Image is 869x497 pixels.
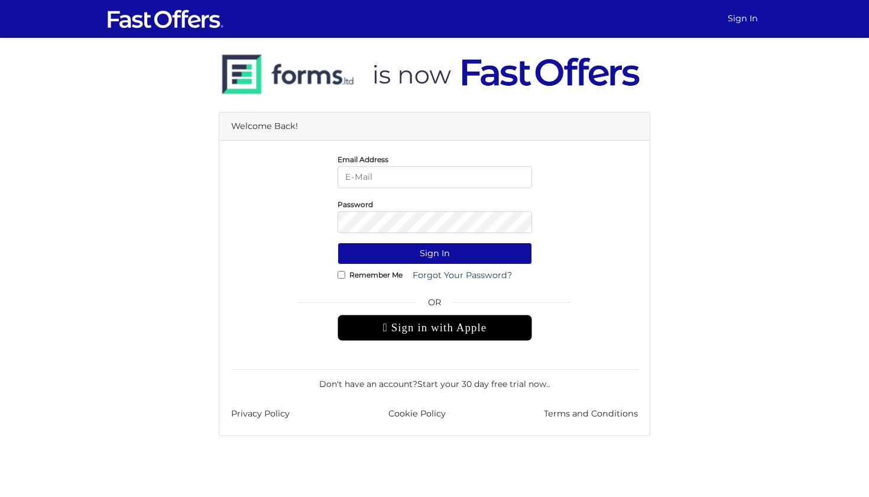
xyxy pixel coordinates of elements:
button: Sign In [338,243,532,264]
label: Email Address [338,158,388,161]
a: Sign In [723,7,763,30]
a: Cookie Policy [388,407,446,421]
div: Don't have an account? . [231,369,638,390]
div: Welcome Back! [219,112,650,141]
a: Terms and Conditions [544,407,638,421]
label: Password [338,203,373,206]
label: Remember Me [349,273,403,276]
span: OR [338,296,532,315]
input: E-Mail [338,166,532,188]
a: Forgot Your Password? [405,264,520,286]
div: Sign in with Apple [338,315,532,341]
a: Start your 30 day free trial now. [417,379,548,389]
a: Privacy Policy [231,407,290,421]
